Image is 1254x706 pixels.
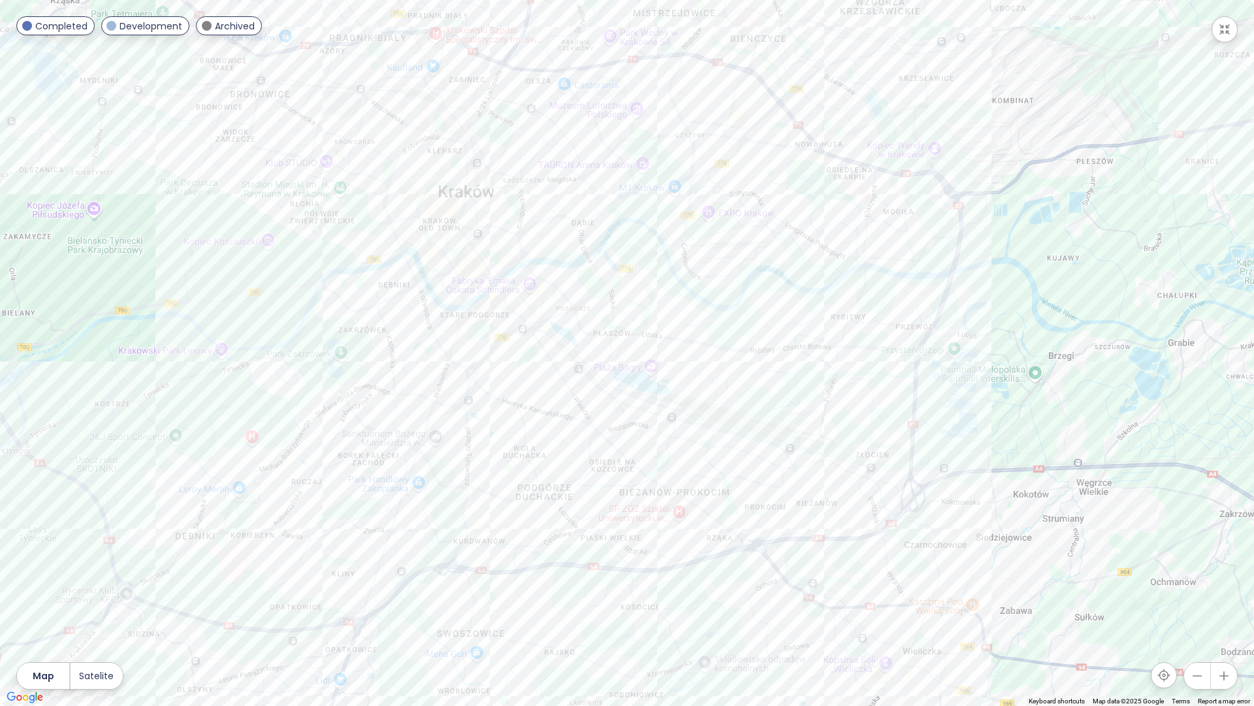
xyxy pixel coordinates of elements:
[1172,698,1190,705] a: Terms (opens in new tab)
[3,689,46,706] img: Google
[1198,698,1250,705] a: Report a map error
[215,19,255,33] span: Archived
[79,669,114,683] span: Satelite
[120,19,182,33] span: Development
[17,663,69,689] button: Map
[71,663,123,689] button: Satelite
[1029,697,1085,706] button: Keyboard shortcuts
[3,689,46,706] a: Open this area in Google Maps (opens a new window)
[35,19,88,33] span: Completed
[33,669,54,683] span: Map
[1093,698,1164,705] span: Map data ©2025 Google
